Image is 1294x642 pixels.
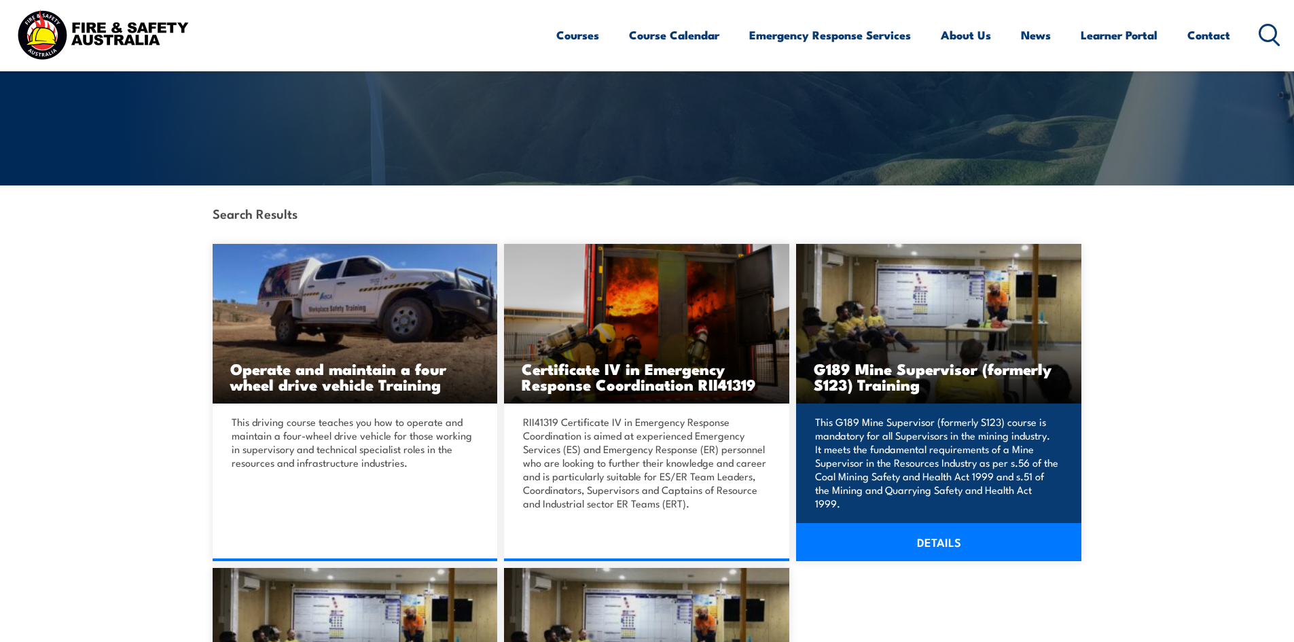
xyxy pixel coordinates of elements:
[213,244,498,404] a: Operate and maintain a four wheel drive vehicle Training
[814,361,1064,392] h3: G189 Mine Supervisor (formerly S123) Training
[504,244,789,404] img: RII41319 Certificate IV in Emergency Response Coordination
[523,415,766,510] p: RII41319 Certificate IV in Emergency Response Coordination is aimed at experienced Emergency Serv...
[504,244,789,404] a: Certificate IV in Emergency Response Coordination RII41319
[796,523,1081,561] a: DETAILS
[556,17,599,53] a: Courses
[749,17,911,53] a: Emergency Response Services
[230,361,480,392] h3: Operate and maintain a four wheel drive vehicle Training
[941,17,991,53] a: About Us
[522,361,772,392] h3: Certificate IV in Emergency Response Coordination RII41319
[213,204,298,222] strong: Search Results
[815,415,1058,510] p: This G189 Mine Supervisor (formerly S123) course is mandatory for all Supervisors in the mining i...
[232,415,475,469] p: This driving course teaches you how to operate and maintain a four-wheel drive vehicle for those ...
[213,244,498,404] img: Operate and Maintain a Four Wheel Drive Vehicle TRAINING (1)
[796,244,1081,404] a: G189 Mine Supervisor (formerly S123) Training
[1081,17,1157,53] a: Learner Portal
[1187,17,1230,53] a: Contact
[1021,17,1051,53] a: News
[629,17,719,53] a: Course Calendar
[796,244,1081,404] img: Standard 11 Generic Coal Mine Induction (Surface) TRAINING (1)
